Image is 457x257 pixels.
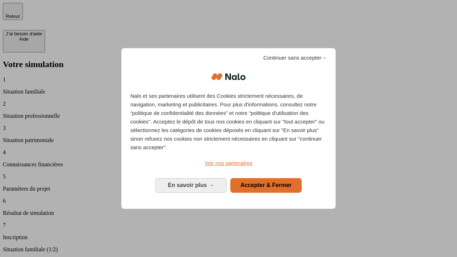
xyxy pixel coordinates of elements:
span: En savoir plus → [168,182,214,188]
a: Voir nos partenaires [130,159,327,167]
img: Logo [211,66,246,87]
div: Bienvenue chez Nalo Gestion du consentement [121,48,336,208]
span: Accepter & Fermer [240,182,291,188]
button: En savoir plus: Configurer vos consentements [155,178,227,192]
span: Continuer sans accepter→ [263,54,327,62]
button: Accepter & Fermer: Accepter notre traitement des données et fermer [230,178,302,192]
span: Voir nos partenaires [205,160,252,166]
p: Nalo et ses partenaires utilisent des Cookies strictement nécessaires, de navigation, marketing e... [130,92,327,152]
